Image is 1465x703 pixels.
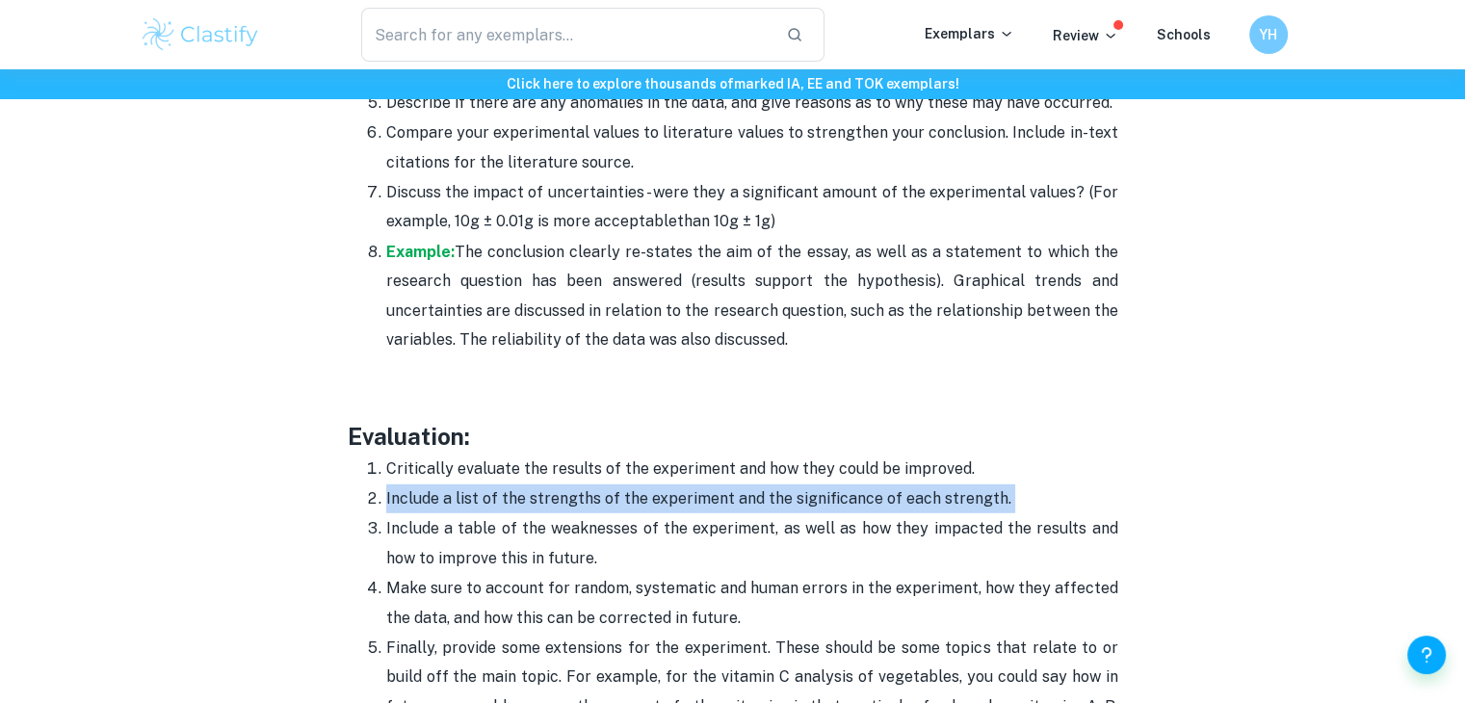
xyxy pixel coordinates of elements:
[386,243,1118,349] span: The conclusion clearly re-states the aim of the essay, as well as a statement to which the resear...
[1249,15,1288,54] button: YH
[1407,636,1446,674] button: Help and Feedback
[386,574,1118,633] p: Make sure to account for random, systematic and human errors in the experiment, how they affected...
[1257,24,1279,45] h6: YH
[386,178,1118,237] p: Discuss the impact of uncertainties - were they a significant amount of the experimental values? ...
[386,514,1118,573] p: Include a table of the weaknesses of the experiment, as well as how they impacted the results and...
[1053,25,1118,46] p: Review
[386,118,1118,177] p: Compare your experimental values to literature values to strengthen your conclusion. Include in-t...
[361,8,772,62] input: Search for any exemplars...
[348,423,470,450] span: Evaluation:
[386,455,1118,483] p: Critically evaluate the results of the experiment and how they could be improved.
[925,23,1014,44] p: Exemplars
[386,484,1118,513] p: Include a list of the strengths of the experiment and the significance of each strength.
[140,15,262,54] img: Clastify logo
[677,212,775,230] span: than 10g ± 1g)
[4,73,1461,94] h6: Click here to explore thousands of marked IA, EE and TOK exemplars !
[1157,27,1211,42] a: Schools
[386,243,455,261] a: Example:
[386,89,1118,117] p: Describe if there are any anomalies in the data, and give reasons as to why these may have occurred.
